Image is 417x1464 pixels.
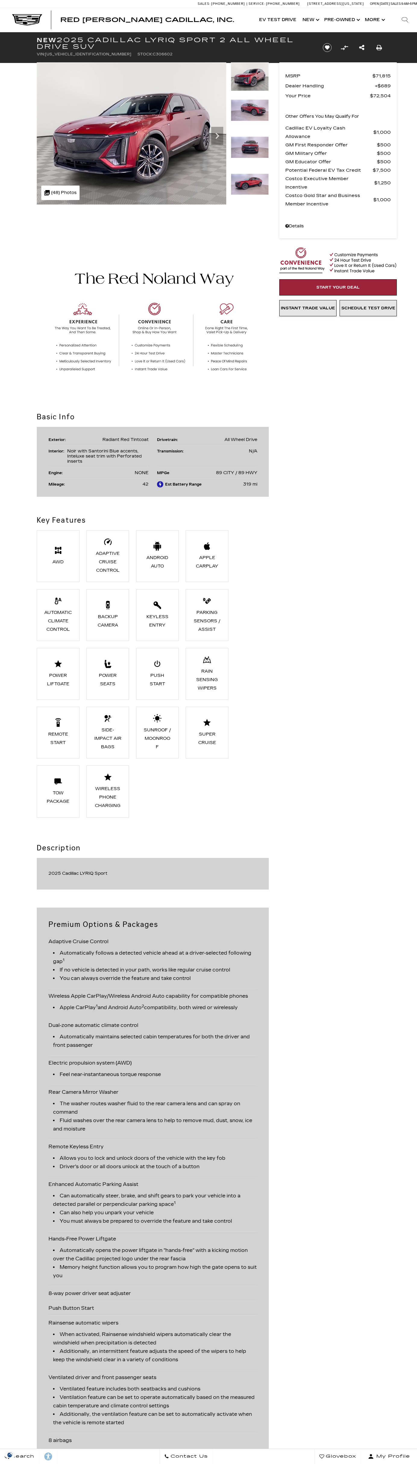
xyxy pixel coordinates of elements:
[37,205,269,250] iframe: Watch videos, learn about new EV models, and find the right one for you!
[49,1286,257,1301] div: 8-way power driver seat adjuster
[340,43,349,52] button: Compare vehicle
[376,43,382,52] a: Print this New 2025 Cadillac LYRIQ Sport 2 All Wheel Drive SUV
[49,470,66,475] div: Engine:
[53,1263,257,1280] li: Memory height function allows you to program how high the gate opens to suit you
[49,1370,257,1433] div: Ventilated driver and front passenger seats
[53,1217,257,1225] li: You must always be prepared to override the feature and take control
[231,99,269,121] img: New 2025 Radiant Red Tintcoat Cadillac Sport 2 image 2
[94,671,122,688] div: Power Seats
[373,166,391,174] span: $7,500
[373,128,391,136] span: $1,000
[373,196,391,204] span: $1,000
[137,52,153,56] span: Stock:
[374,179,391,187] span: $1,250
[252,482,257,487] span: mi
[285,82,375,90] span: Dealer Handling
[49,1301,257,1316] div: Push Button Start
[3,1452,17,1458] img: Opt-Out Icon
[37,843,269,853] h2: Description
[53,1162,257,1171] li: Driver's door or all doors unlock at the touch of a button
[53,1100,257,1116] li: The washer routes washer fluid to the rear camera lens and can spray on command
[53,1154,257,1162] li: Allows you to lock and unlock doors of the vehicle with the key fob
[285,158,391,166] a: GM Educator Offer $500
[198,2,246,5] a: Sales: [PHONE_NUMBER]
[285,72,372,80] span: MSRP
[53,1448,257,1456] li: Frontal airbags for driver and front passenger
[285,149,377,158] span: GM Military Offer
[370,2,390,6] span: Open [DATE]
[63,958,64,962] sup: 1
[37,36,57,44] strong: New
[193,667,221,693] div: Rain Sensing Wipers
[157,437,181,442] div: Drivetrain:
[285,158,377,166] span: GM Educator Offer
[53,1070,257,1079] li: Feel near-instantaneous torque response
[279,319,397,414] iframe: YouTube video player
[49,437,69,442] div: Exterior:
[53,1192,257,1209] li: Can automatically steer, brake, and shift gears to park your vehicle into a detected parallel or ...
[49,1018,257,1056] div: Dual-zone automatic climate control
[153,52,172,56] span: C306602
[143,671,171,688] div: Push Start
[279,279,397,296] a: Start Your Deal
[53,1246,257,1263] li: Automatically opens the power liftgate in "hands-free" with a kicking motion over the Cadillac pr...
[12,14,42,26] a: Cadillac Dark Logo with Cadillac White Text
[370,92,391,100] span: $72,504
[94,785,122,810] div: Wireless Phone Charging
[49,869,257,878] div: 2025 Cadillac LYRIQ Sport
[285,92,391,100] a: Your Price $72,504
[53,1410,257,1427] li: Additionally, the ventilation feature can be set to automatically activate when the vehicle is re...
[321,43,334,52] button: Save vehicle
[49,934,257,989] div: Adaptive Cruise Control
[49,449,67,454] div: Interior:
[49,1140,257,1177] div: Remote Keyless Entry
[372,72,391,80] span: $71,815
[143,554,171,571] div: Android Auto
[324,1452,356,1461] span: Glovebox
[157,482,205,487] div: Est Battery Range
[174,1201,176,1205] sup: 1
[198,2,210,6] span: Sales:
[285,166,391,174] a: Potential Federal EV Tax Credit $7,500
[44,789,72,806] div: Tow Package
[211,2,245,6] span: [PHONE_NUMBER]
[44,671,72,688] div: Power Liftgate
[143,482,149,487] span: 42
[377,149,391,158] span: $500
[143,726,171,751] div: Sunroof / Moonroof
[157,449,187,454] div: Transmission:
[285,82,391,90] a: Dealer Handling $689
[243,482,251,487] span: 319
[37,62,226,205] img: New 2025 Radiant Red Tintcoat Cadillac Sport 2 image 1
[362,8,387,32] button: More
[94,726,122,751] div: Side-Impact Air Bags
[53,1347,257,1364] li: Additionally, an intermittent feature adjusts the speed of the wipers to help keep the windshield...
[359,43,364,52] a: Share this New 2025 Cadillac LYRIQ Sport 2 All Wheel Drive SUV
[249,2,265,6] span: Service:
[44,558,72,566] div: AWD
[37,411,269,422] h2: Basic Info
[285,222,391,230] a: Details
[315,1449,361,1464] a: Glovebox
[41,186,80,200] div: (48) Photos
[37,37,312,50] h1: 2025 Cadillac LYRIQ Sport 2 All Wheel Drive SUV
[49,482,68,487] div: Mileage:
[49,1056,257,1085] div: Electric propulsion system (AWD)
[49,1177,257,1232] div: Enhanced Automatic Parking Assist
[159,1449,213,1464] a: Contact Us
[211,127,223,145] div: Next
[67,449,142,464] span: Noir with Santorini Blue accents, Inteluxe seat trim with Perforated inserts
[53,1003,257,1012] li: Apple CarPlay and Android Auto compatibility, both wired or wirelessly
[53,1033,257,1050] li: Automatically maintains selected cabin temperatures for both the driver and front passenger
[37,515,269,526] h2: Key Features
[37,52,45,56] span: VIN:
[49,1316,257,1370] div: Rainsense automatic wipers
[94,549,122,575] div: Adaptive Cruise Control
[231,174,269,195] img: New 2025 Radiant Red Tintcoat Cadillac Sport 2 image 4
[53,1330,257,1347] li: When activated, Rainsense windshield wipers automatically clear the windshield when precipitation...
[169,1452,208,1461] span: Contact Us
[246,2,301,5] a: Service: [PHONE_NUMBER]
[390,2,401,6] span: Sales:
[299,8,321,32] a: New
[49,1232,257,1286] div: Hands-Free Power Liftgate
